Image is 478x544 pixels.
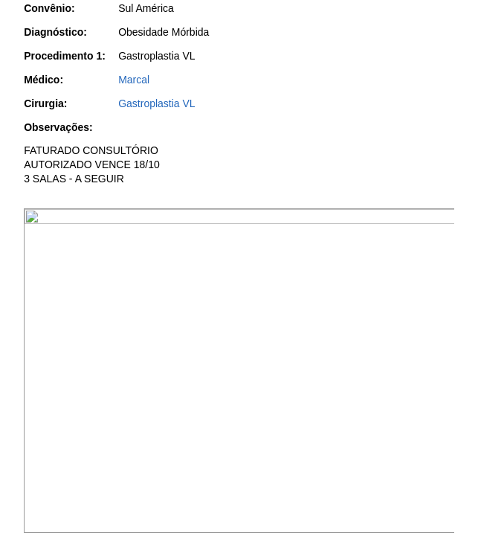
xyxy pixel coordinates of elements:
a: Gastroplastia VL [118,97,196,109]
div: Obesidade Mórbida [118,25,454,39]
div: Médico: [24,72,117,87]
a: Marcal [118,74,149,86]
div: Sul América [118,1,454,16]
p: FATURADO CONSULTÓRIO AUTORIZADO VENCE 18/10 3 SALAS - A SEGUIR [24,144,454,186]
div: Procedimento 1: [24,48,117,63]
div: Diagnóstico: [24,25,117,39]
div: Gastroplastia VL [118,48,454,63]
div: Cirurgia: [24,96,117,111]
div: Convênio: [24,1,117,16]
div: Observações: [24,120,117,135]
